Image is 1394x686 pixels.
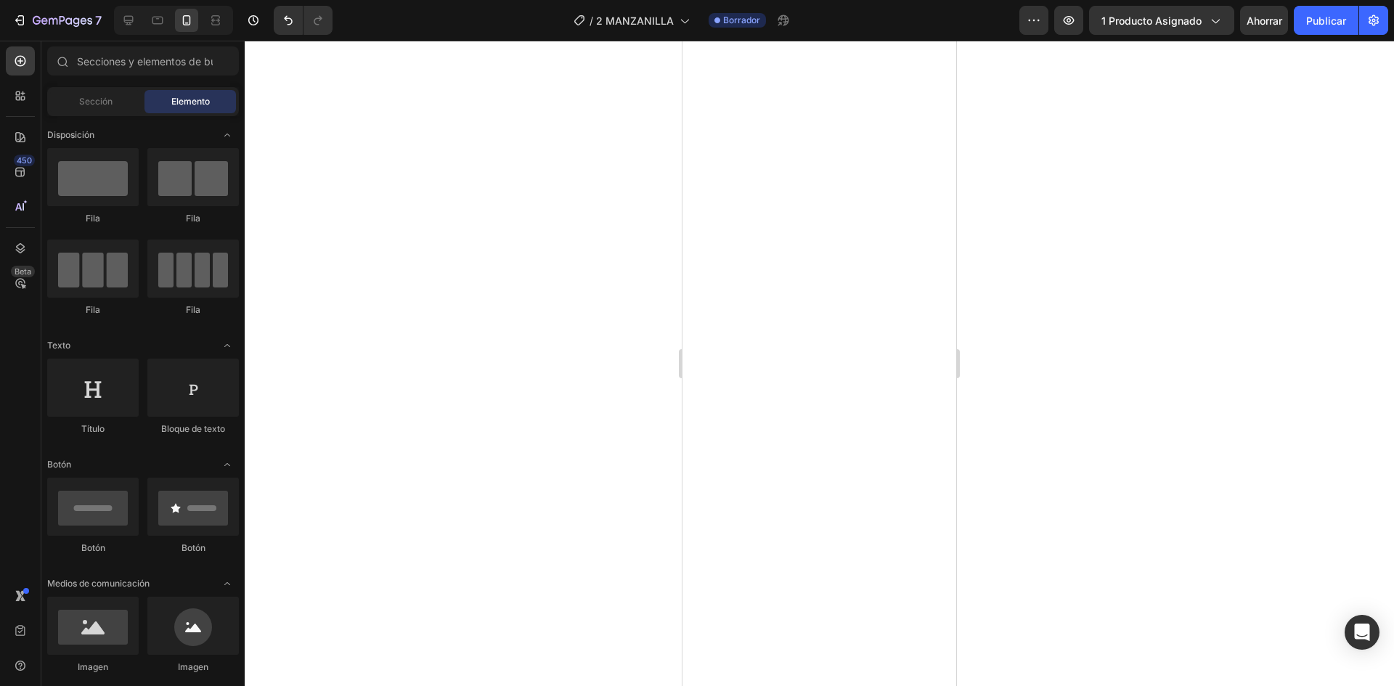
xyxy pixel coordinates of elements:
[1345,615,1379,650] div: Abrir Intercom Messenger
[86,213,100,224] font: Fila
[47,129,94,140] font: Disposición
[95,13,102,28] font: 7
[274,6,333,35] div: Deshacer/Rehacer
[1101,15,1202,27] font: 1 producto asignado
[178,661,208,672] font: Imagen
[186,304,200,315] font: Fila
[182,542,205,553] font: Botón
[47,340,70,351] font: Texto
[15,266,31,277] font: Beta
[47,459,71,470] font: Botón
[1306,15,1346,27] font: Publicar
[216,572,239,595] span: Abrir con palanca
[17,155,32,166] font: 450
[1240,6,1288,35] button: Ahorrar
[81,423,105,434] font: Título
[86,304,100,315] font: Fila
[81,542,105,553] font: Botón
[590,15,593,27] font: /
[216,334,239,357] span: Abrir con palanca
[596,15,674,27] font: 2 MANZANILLA
[1247,15,1282,27] font: Ahorrar
[1294,6,1358,35] button: Publicar
[6,6,108,35] button: 7
[216,453,239,476] span: Abrir con palanca
[79,96,113,107] font: Sección
[216,123,239,147] span: Abrir con palanca
[171,96,210,107] font: Elemento
[78,661,108,672] font: Imagen
[47,46,239,75] input: Secciones y elementos de búsqueda
[186,213,200,224] font: Fila
[47,578,150,589] font: Medios de comunicación
[1089,6,1234,35] button: 1 producto asignado
[723,15,760,25] font: Borrador
[161,423,225,434] font: Bloque de texto
[682,41,956,686] iframe: Área de diseño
